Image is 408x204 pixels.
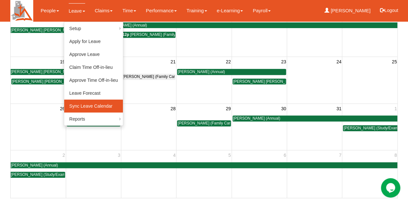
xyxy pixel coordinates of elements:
[381,178,402,198] iframe: chat widget
[11,69,65,75] a: [PERSON_NAME] [PERSON_NAME] (Annual)
[391,58,398,66] span: 25
[324,3,371,18] a: [PERSON_NAME]
[336,105,342,113] span: 31
[178,121,234,125] span: [PERSON_NAME] (Family Care)
[225,58,232,66] span: 22
[233,116,280,121] span: [PERSON_NAME] (Annual)
[233,79,286,85] a: [PERSON_NAME] [PERSON_NAME] (Annual)
[11,70,91,74] span: [PERSON_NAME] [PERSON_NAME] (Annual)
[122,32,175,38] a: 12p [PERSON_NAME] (Family Care)
[338,151,342,159] span: 7
[11,27,65,33] a: [PERSON_NAME] [PERSON_NAME] (Annual)
[130,32,186,37] span: [PERSON_NAME] (Family Care)
[11,172,67,177] span: [PERSON_NAME] (Study/Exam)
[67,23,147,27] span: [PERSON_NAME] [PERSON_NAME] (Annual)
[64,74,123,87] a: Approve Time Off-in-lieu
[95,3,113,18] a: Claims
[64,22,123,35] a: Setup
[394,105,398,113] span: 1
[178,70,225,74] span: [PERSON_NAME] (Annual)
[11,79,65,85] a: [PERSON_NAME] [PERSON_NAME] (Annual)
[233,79,313,84] span: [PERSON_NAME] [PERSON_NAME] (Annual)
[11,28,91,32] span: [PERSON_NAME] [PERSON_NAME] (Annual)
[170,105,176,113] span: 28
[122,3,136,18] a: Time
[64,113,123,125] a: Reports
[64,35,123,48] a: Apply for Leave
[281,58,287,66] span: 23
[228,151,232,159] span: 5
[62,151,66,159] span: 2
[64,87,123,100] a: Leave Forecast
[394,151,398,159] span: 8
[233,115,398,122] a: [PERSON_NAME] (Annual)
[64,100,123,113] a: Sync Leave Calendar
[253,3,271,18] a: Payroll
[64,48,123,61] a: Approve Leave
[11,163,58,167] span: [PERSON_NAME] (Annual)
[170,58,176,66] span: 21
[59,105,66,113] span: 26
[123,74,178,79] span: [PERSON_NAME] (Family Care)
[69,3,85,18] a: Leave
[117,151,121,159] span: 3
[122,74,175,80] a: [PERSON_NAME] (Family Care)
[146,3,177,18] a: Performance
[67,22,398,28] a: [PERSON_NAME] [PERSON_NAME] (Annual)
[11,172,65,178] a: [PERSON_NAME] (Study/Exam)
[281,105,287,113] span: 30
[12,79,92,84] span: [PERSON_NAME] [PERSON_NAME] (Annual)
[343,126,399,130] span: [PERSON_NAME] (Study/Exam)
[217,3,243,18] a: e-Learning
[41,3,59,18] a: People
[59,58,66,66] span: 19
[343,125,397,131] a: [PERSON_NAME] (Study/Exam)
[375,3,403,18] button: Logout
[123,32,129,37] span: 12p
[11,162,398,168] a: [PERSON_NAME] (Annual)
[186,3,207,18] a: Training
[225,105,232,113] span: 29
[336,58,342,66] span: 24
[177,69,286,75] a: [PERSON_NAME] (Annual)
[177,120,231,126] a: [PERSON_NAME] (Family Care)
[283,151,287,159] span: 6
[173,151,176,159] span: 4
[64,61,123,74] a: Claim Time Off-in-lieu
